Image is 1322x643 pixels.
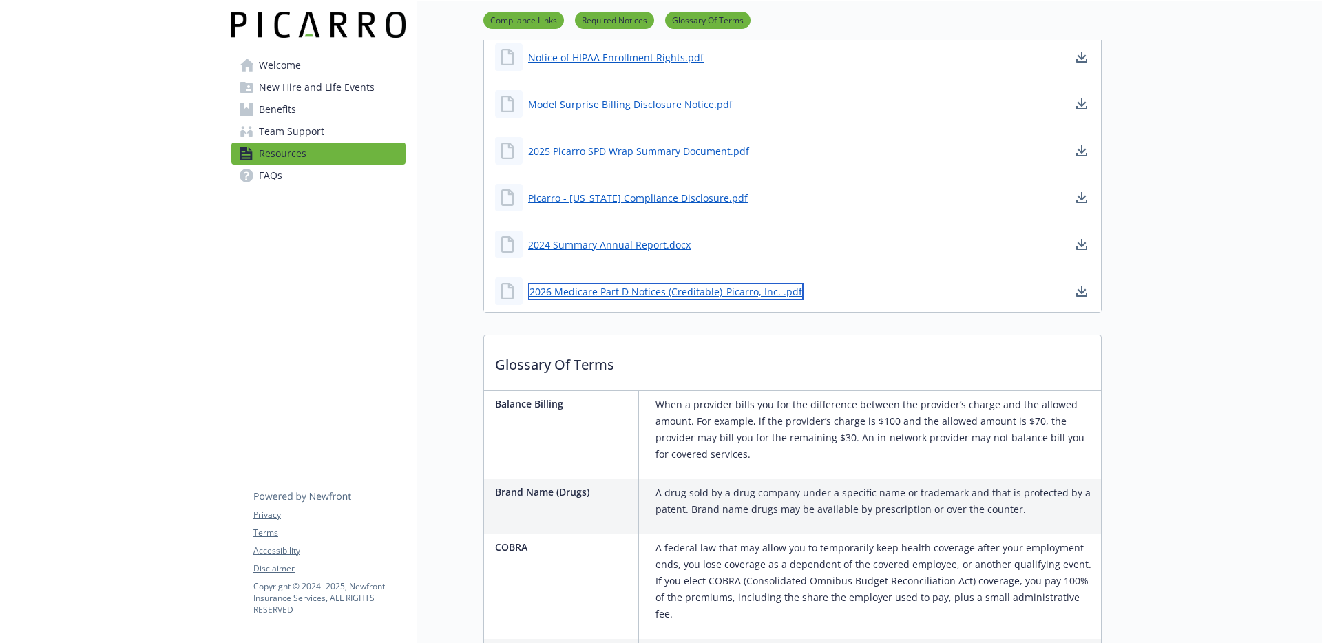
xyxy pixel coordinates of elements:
p: COBRA [495,540,633,554]
p: Glossary Of Terms [484,335,1101,386]
a: FAQs [231,165,406,187]
p: Balance Billing [495,397,633,411]
a: Model Surprise Billing Disclosure Notice.pdf [528,97,733,112]
span: Team Support [259,120,324,143]
a: download document [1073,143,1090,159]
p: A drug sold by a drug company under a specific name or trademark and that is protected by a paten... [655,485,1095,518]
a: Glossary Of Terms [665,13,751,26]
span: FAQs [259,165,282,187]
span: Benefits [259,98,296,120]
a: download document [1073,236,1090,253]
span: Welcome [259,54,301,76]
a: Resources [231,143,406,165]
a: Team Support [231,120,406,143]
p: Copyright © 2024 - 2025 , Newfront Insurance Services, ALL RIGHTS RESERVED [253,580,405,615]
p: Brand Name (Drugs) [495,485,633,499]
a: download document [1073,283,1090,299]
a: download document [1073,96,1090,112]
a: 2024 Summary Annual Report.docx [528,238,691,252]
a: Compliance Links [483,13,564,26]
a: Picarro - [US_STATE] Compliance Disclosure.pdf [528,191,748,205]
a: Terms [253,527,405,539]
a: download document [1073,49,1090,65]
a: 2026 Medicare Part D Notices (Creditable)_Picarro, Inc. .pdf [528,283,804,300]
a: Benefits [231,98,406,120]
a: Required Notices [575,13,654,26]
span: New Hire and Life Events [259,76,375,98]
a: Disclaimer [253,562,405,575]
a: download document [1073,189,1090,206]
a: Privacy [253,509,405,521]
p: When a provider bills you for the difference between the provider’s charge and the allowed amount... [655,397,1095,463]
a: Accessibility [253,545,405,557]
a: 2025 Picarro SPD Wrap Summary Document.pdf [528,144,749,158]
a: New Hire and Life Events [231,76,406,98]
p: A federal law that may allow you to temporarily keep health coverage after your employment ends, ... [655,540,1095,622]
a: Welcome [231,54,406,76]
a: Notice of HIPAA Enrollment Rights.pdf [528,50,704,65]
span: Resources [259,143,306,165]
